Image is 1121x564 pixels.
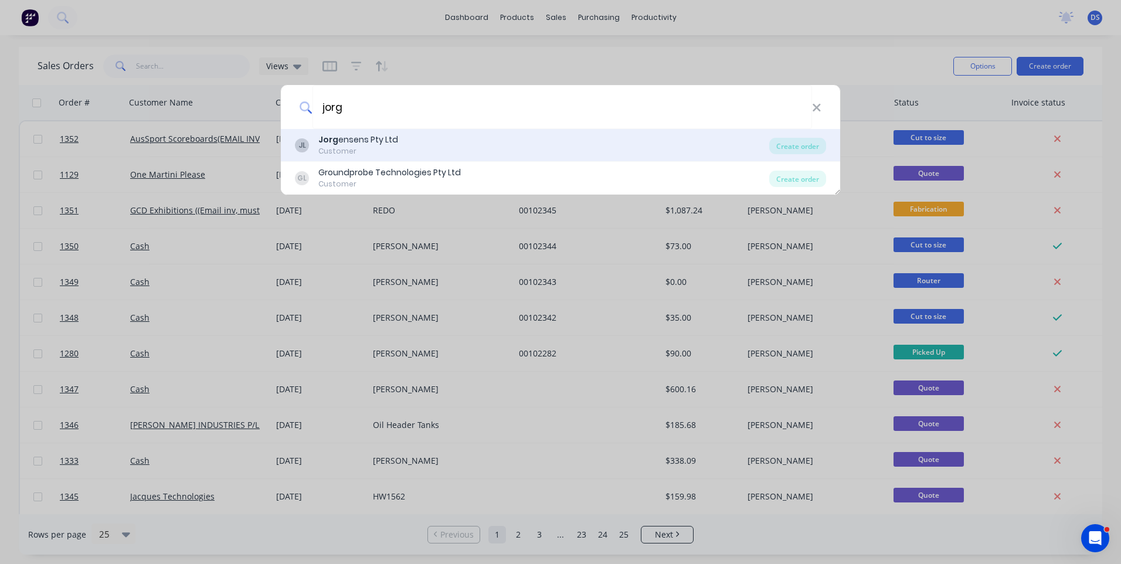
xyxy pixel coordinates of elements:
div: Groundprobe Technologies Pty Ltd [318,167,461,179]
b: Jorg [318,134,338,145]
div: ensens Pty Ltd [318,134,398,146]
iframe: Intercom live chat [1081,524,1109,552]
div: JL [295,138,309,152]
div: Create order [769,171,826,187]
div: GL [295,171,309,185]
input: Enter a customer name to create a new order... [312,85,812,129]
div: Customer [318,179,461,189]
div: Create order [769,138,826,154]
div: Customer [318,146,398,157]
